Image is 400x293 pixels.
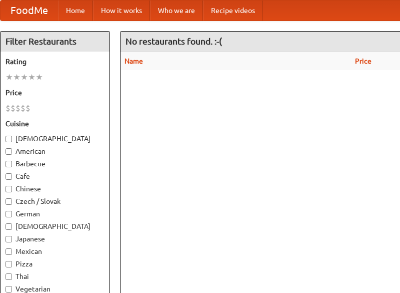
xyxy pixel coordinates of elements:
label: Barbecue [5,159,104,169]
input: Mexican [5,248,12,255]
input: Japanese [5,236,12,242]
li: $ [20,103,25,114]
h5: Price [5,88,104,98]
a: Home [58,1,93,21]
h5: Cuisine [5,119,104,129]
input: Vegetarian [5,286,12,292]
ng-pluralize: No restaurants found. :-( [125,37,222,46]
a: How it works [93,1,150,21]
a: Price [355,57,371,65]
label: Czech / Slovak [5,196,104,206]
input: German [5,211,12,217]
h5: Rating [5,57,104,67]
li: ★ [5,72,13,83]
label: American [5,146,104,156]
input: American [5,148,12,155]
li: ★ [35,72,43,83]
input: [DEMOGRAPHIC_DATA] [5,223,12,230]
a: Name [124,57,143,65]
li: ★ [20,72,28,83]
a: Who we are [150,1,203,21]
li: ★ [13,72,20,83]
label: Thai [5,271,104,281]
a: Recipe videos [203,1,263,21]
input: Barbecue [5,161,12,167]
label: [DEMOGRAPHIC_DATA] [5,221,104,231]
input: Thai [5,273,12,280]
label: Chinese [5,184,104,194]
li: $ [25,103,30,114]
input: Chinese [5,186,12,192]
input: Pizza [5,261,12,267]
label: [DEMOGRAPHIC_DATA] [5,134,104,144]
a: FoodMe [0,1,58,21]
li: ★ [28,72,35,83]
li: $ [5,103,10,114]
li: $ [15,103,20,114]
label: Pizza [5,259,104,269]
label: Japanese [5,234,104,244]
h4: Filter Restaurants [0,32,109,52]
label: German [5,209,104,219]
input: Cafe [5,173,12,180]
label: Mexican [5,246,104,256]
label: Cafe [5,171,104,181]
input: Czech / Slovak [5,198,12,205]
li: $ [10,103,15,114]
input: [DEMOGRAPHIC_DATA] [5,136,12,142]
